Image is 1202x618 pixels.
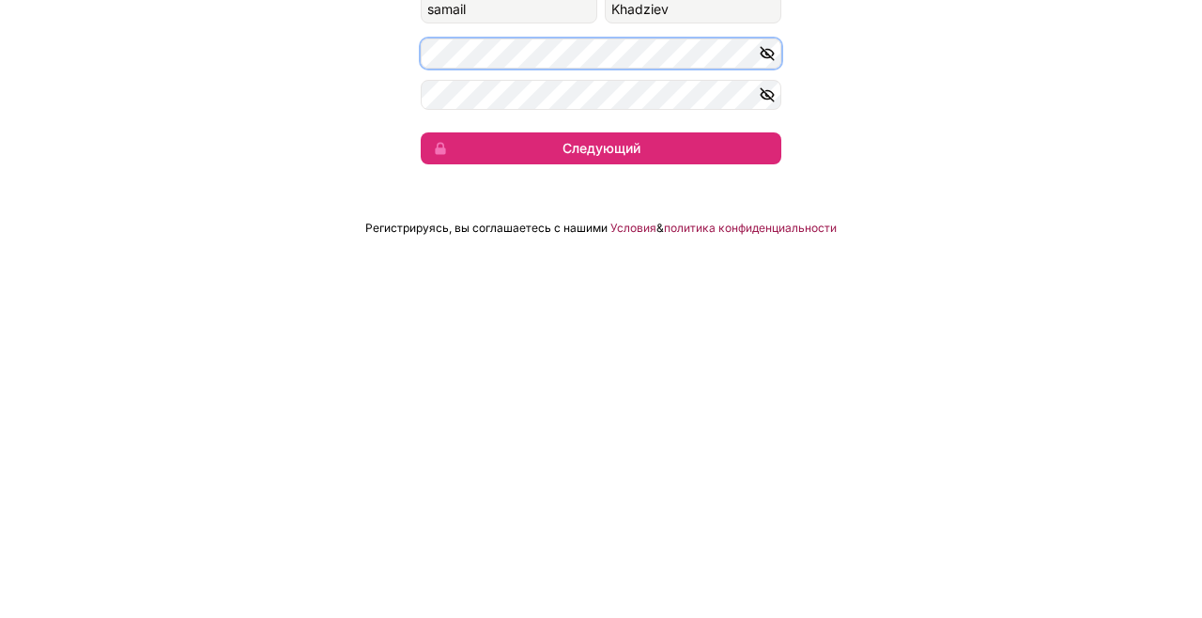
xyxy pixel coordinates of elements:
font: Следующий [562,439,640,455]
input: Подтвердите пароль [421,379,781,409]
input: собственное имя [421,292,597,322]
font: Зарегистрируйтесь бесплатно, начните за считанные секунды. [444,183,758,239]
font: политика конфиденциальности [664,519,837,533]
a: Условия [610,519,656,534]
button: Следующий [421,431,781,463]
font: & [656,519,664,533]
input: фамилия [605,292,781,322]
font: Условия [610,519,656,533]
font: Еще немного подробностей [512,252,690,268]
a: политика конфиденциальности [664,519,837,534]
input: Пароль [421,337,781,367]
font: Регистрируясь, вы соглашаетесь с нашими [365,519,608,533]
